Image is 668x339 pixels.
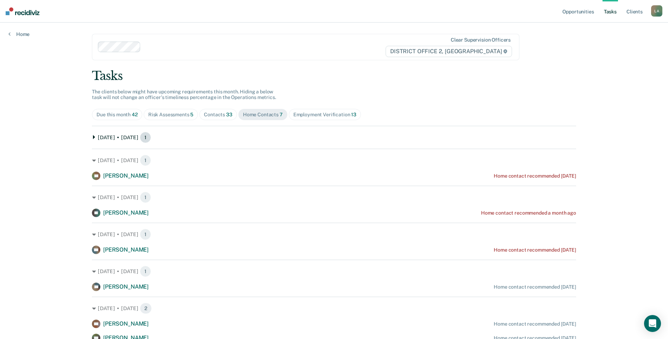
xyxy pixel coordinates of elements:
[92,266,576,277] div: [DATE] • [DATE] 1
[494,247,576,253] div: Home contact recommended [DATE]
[96,112,138,118] div: Due this month
[6,7,39,15] img: Recidiviz
[92,229,576,240] div: [DATE] • [DATE] 1
[651,5,662,17] button: LA
[92,89,276,100] span: The clients below might have upcoming requirements this month. Hiding a below task will not chang...
[280,112,283,117] span: 7
[386,46,512,57] span: DISTRICT OFFICE 2, [GEOGRAPHIC_DATA]
[103,283,149,290] span: [PERSON_NAME]
[8,31,30,37] a: Home
[451,37,511,43] div: Clear supervision officers
[92,303,576,314] div: [DATE] • [DATE] 2
[132,112,138,117] span: 42
[140,155,151,166] span: 1
[644,315,661,332] div: Open Intercom Messenger
[293,112,356,118] div: Employment Verification
[103,320,149,327] span: [PERSON_NAME]
[651,5,662,17] div: L A
[226,112,232,117] span: 33
[494,284,576,290] div: Home contact recommended [DATE]
[103,246,149,253] span: [PERSON_NAME]
[103,209,149,216] span: [PERSON_NAME]
[243,112,283,118] div: Home Contacts
[148,112,194,118] div: Risk Assessments
[103,172,149,179] span: [PERSON_NAME]
[92,69,576,83] div: Tasks
[140,266,151,277] span: 1
[92,192,576,203] div: [DATE] • [DATE] 1
[494,173,576,179] div: Home contact recommended [DATE]
[190,112,193,117] span: 5
[351,112,356,117] span: 13
[92,132,576,143] div: [DATE] • [DATE] 1
[140,192,151,203] span: 1
[494,321,576,327] div: Home contact recommended [DATE]
[204,112,232,118] div: Contacts
[140,132,151,143] span: 1
[140,303,152,314] span: 2
[481,210,576,216] div: Home contact recommended a month ago
[140,229,151,240] span: 1
[92,155,576,166] div: [DATE] • [DATE] 1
